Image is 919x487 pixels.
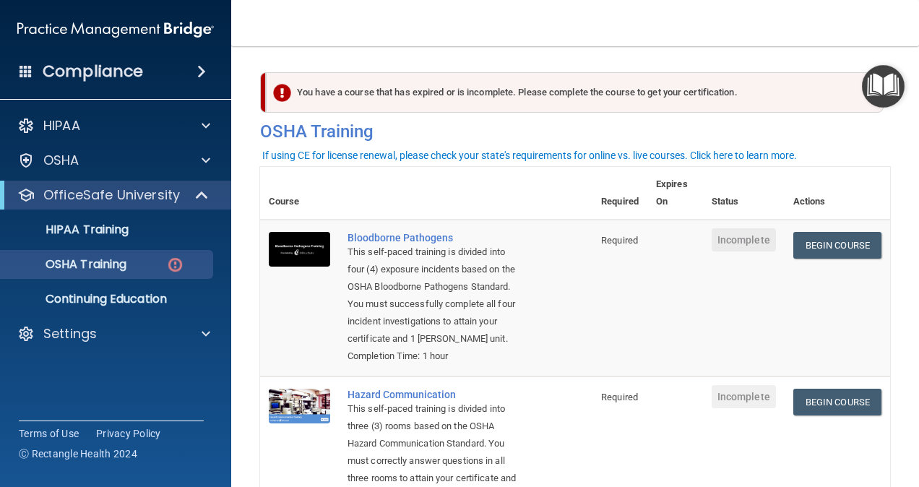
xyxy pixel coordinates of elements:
[266,72,884,113] div: You have a course that has expired or is incomplete. Please complete the course to get your certi...
[260,167,339,220] th: Course
[712,385,776,408] span: Incomplete
[793,232,881,259] a: Begin Course
[19,426,79,441] a: Terms of Use
[9,257,126,272] p: OSHA Training
[17,186,210,204] a: OfficeSafe University
[348,348,520,365] div: Completion Time: 1 hour
[9,292,207,306] p: Continuing Education
[703,167,785,220] th: Status
[43,186,180,204] p: OfficeSafe University
[96,426,161,441] a: Privacy Policy
[9,223,129,237] p: HIPAA Training
[19,447,137,461] span: Ⓒ Rectangle Health 2024
[647,167,703,220] th: Expires On
[712,228,776,251] span: Incomplete
[847,387,902,442] iframe: Drift Widget Chat Controller
[166,256,184,274] img: danger-circle.6113f641.png
[601,235,638,246] span: Required
[348,389,520,400] a: Hazard Communication
[793,389,881,415] a: Begin Course
[273,84,291,102] img: exclamation-circle-solid-danger.72ef9ffc.png
[43,152,79,169] p: OSHA
[592,167,647,220] th: Required
[862,65,905,108] button: Open Resource Center
[43,117,80,134] p: HIPAA
[17,152,210,169] a: OSHA
[43,61,143,82] h4: Compliance
[260,148,799,163] button: If using CE for license renewal, please check your state's requirements for online vs. live cours...
[43,325,97,342] p: Settings
[785,167,890,220] th: Actions
[348,243,520,348] div: This self-paced training is divided into four (4) exposure incidents based on the OSHA Bloodborne...
[601,392,638,402] span: Required
[262,150,797,160] div: If using CE for license renewal, please check your state's requirements for online vs. live cours...
[17,15,214,44] img: PMB logo
[348,232,520,243] a: Bloodborne Pathogens
[260,121,890,142] h4: OSHA Training
[17,117,210,134] a: HIPAA
[17,325,210,342] a: Settings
